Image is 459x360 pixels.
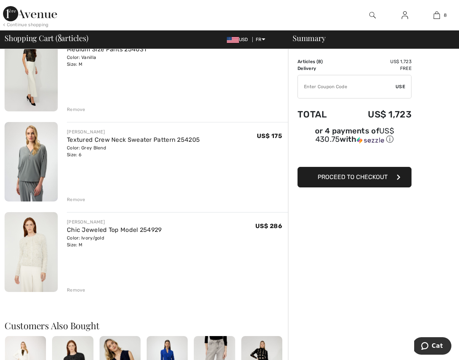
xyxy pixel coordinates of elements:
input: Code promo [298,75,396,98]
img: My Cart [434,11,440,20]
div: Remove [67,196,85,203]
div: Remove [67,287,85,293]
a: 8 [421,11,453,20]
div: Summary [283,34,454,42]
td: US$ 1,723 [343,101,412,127]
span: Proceed to checkout [318,173,388,181]
img: US Dollar [227,37,239,43]
h2: Customers Also Bought [5,321,288,330]
button: Proceed to checkout [298,167,412,187]
iframe: PayPal-paypal [298,147,412,164]
font: Color: Grey Blend Size: 6 [67,145,106,157]
td: US$ 1,723 [343,58,412,65]
span: 8 [444,12,447,19]
span: US$ 430.75 [315,126,394,144]
img: Chic Jeweled Top Model 254929 [5,212,58,292]
span: 8 [318,59,321,64]
img: Textured Crew Neck Sweater Pattern 254205 [5,122,58,202]
td: Delivery [298,65,343,72]
img: My info [402,11,408,20]
span: US$ 175 [257,132,282,140]
font: Shopping Cart ( [5,33,58,43]
div: [PERSON_NAME] [67,219,162,225]
font: or 4 payments of with [315,126,394,144]
a: Textured Crew Neck Sweater Pattern 254205 [67,136,200,143]
div: < Continue shopping [3,21,49,28]
td: Total [298,101,343,127]
span: USD [227,37,251,42]
a: Chic Jeweled Top Model 254929 [67,226,162,233]
font: Articles ( [298,59,321,64]
a: Se connecter [396,11,414,20]
td: ) [298,58,343,65]
div: [PERSON_NAME] [67,128,200,135]
span: Use [396,83,405,90]
img: Sezzle [357,137,384,144]
div: or 4 payments ofUS$ 430.75withSezzle Cliquez pour en savoir plus sur Sezzle [298,127,412,147]
font: Color: Vanilla Size: M [67,55,96,67]
td: Free [343,65,412,72]
img: research [369,11,376,20]
img: Medium Size Pants 254031 [5,32,58,111]
iframe: Ouvre un widget dans lequel vous pouvez chatter avec l’un de nos agents [414,337,451,356]
font: Color: Ivory/gold Size: M [67,235,104,247]
span: US$ 286 [255,222,282,230]
img: 1st Avenue [3,6,57,21]
font: FR [256,37,262,42]
a: Medium Size Pants 254031 [67,46,146,53]
div: Remove [67,106,85,113]
span: 8 [58,32,62,42]
font: articles) [61,33,88,43]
